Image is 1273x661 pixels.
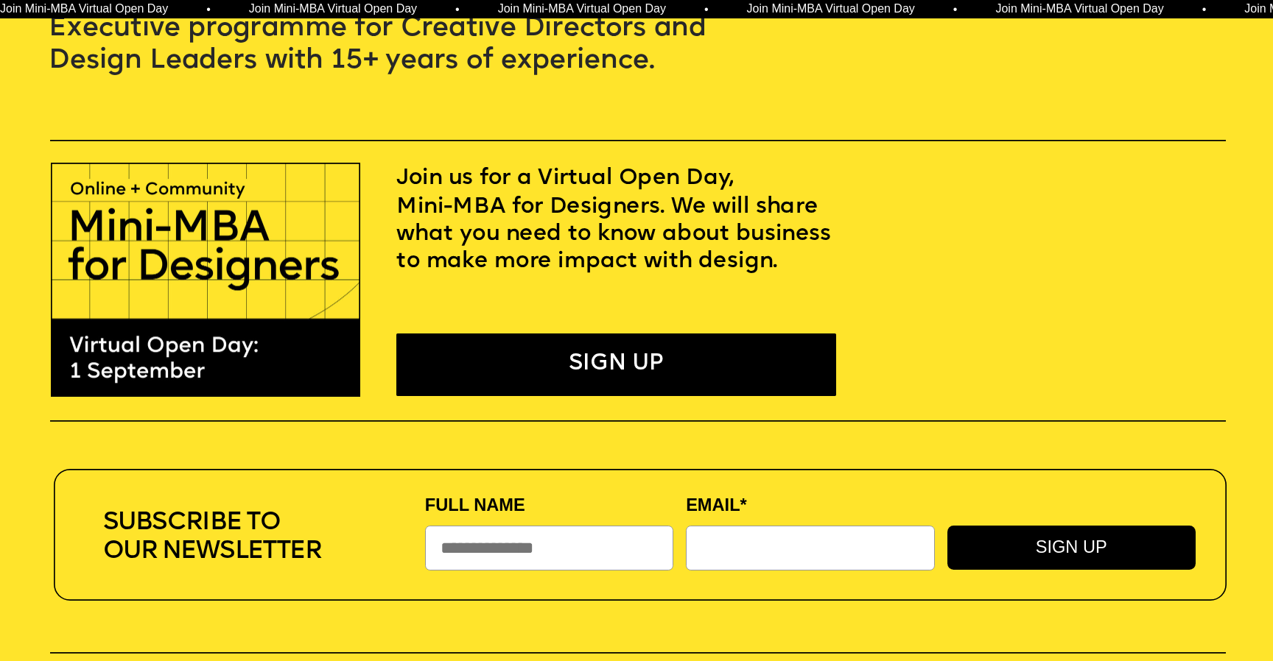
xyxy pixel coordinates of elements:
span: Subscribe to our newsletter [103,511,321,565]
a: Join us for a Virtual Open Day, [396,166,838,194]
a: Mini-MBA for Designers. We will share what you need to know about business to make more impact wi... [396,194,838,278]
span: • [1202,4,1207,15]
span: • [704,4,709,15]
span: • [953,4,958,15]
label: EMAIL* [169,33,324,49]
label: FULL NAME [15,33,169,49]
span: • [206,4,211,15]
span: • [455,4,460,15]
button: SIGN UP [324,53,471,79]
